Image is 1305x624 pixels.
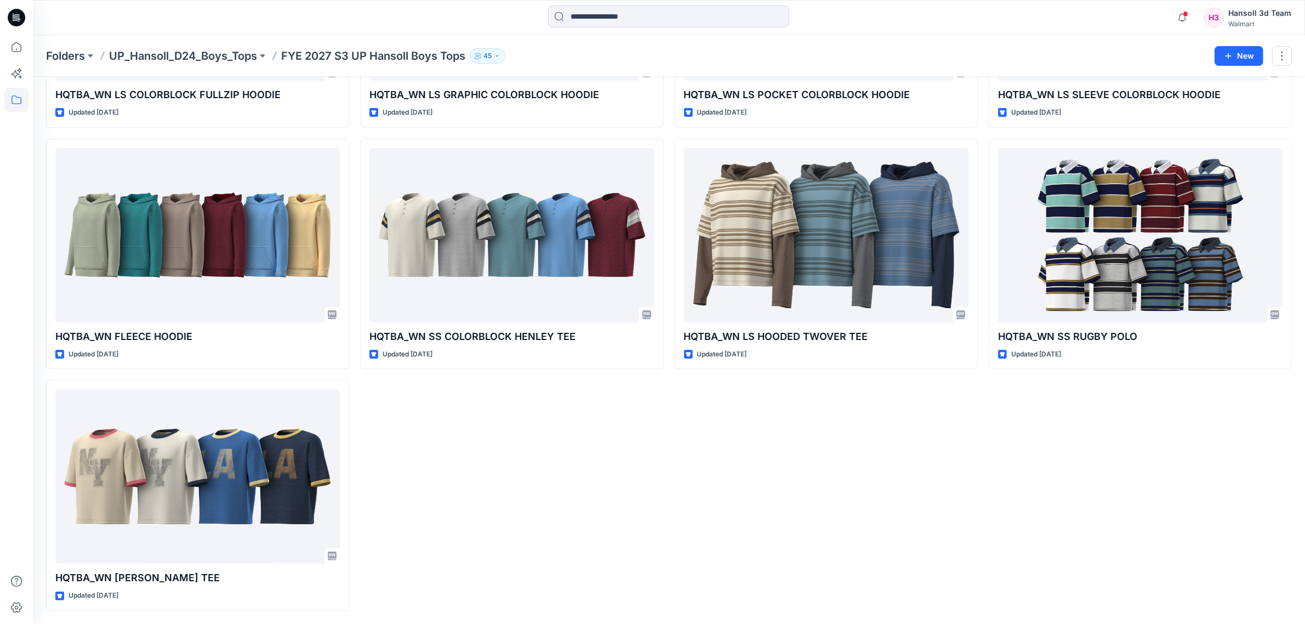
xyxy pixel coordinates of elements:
[69,107,118,118] p: Updated [DATE]
[281,48,465,64] p: FYE 2027 S3 UP Hansoll Boys Tops
[470,48,505,64] button: 45
[1204,8,1224,27] div: H3
[369,87,654,103] p: HQTBA_WN LS GRAPHIC COLORBLOCK HOODIE
[1228,7,1291,20] div: Hansoll 3d Team
[697,349,747,360] p: Updated [DATE]
[369,329,654,344] p: HQTBA_WN SS COLORBLOCK HENLEY TEE
[1228,20,1291,28] div: Walmart
[369,148,654,322] a: HQTBA_WN SS COLORBLOCK HENLEY TEE
[55,389,340,564] a: HQTBA_WN SS RINGER TEE
[383,107,432,118] p: Updated [DATE]
[1011,349,1061,360] p: Updated [DATE]
[109,48,257,64] a: UP_Hansoll_D24_Boys_Tops
[697,107,747,118] p: Updated [DATE]
[46,48,85,64] a: Folders
[684,329,968,344] p: HQTBA_WN LS HOODED TWOVER TEE
[55,148,340,322] a: HQTBA_WN FLEECE HOODIE
[998,87,1283,103] p: HQTBA_WN LS SLEEVE COLORBLOCK HOODIE
[684,87,968,103] p: HQTBA_WN LS POCKET COLORBLOCK HOODIE
[69,590,118,602] p: Updated [DATE]
[55,329,340,344] p: HQTBA_WN FLEECE HOODIE
[383,349,432,360] p: Updated [DATE]
[1011,107,1061,118] p: Updated [DATE]
[1215,46,1263,66] button: New
[998,329,1283,344] p: HQTBA_WN SS RUGBY POLO
[998,148,1283,322] a: HQTBA_WN SS RUGBY POLO
[55,570,340,586] p: HQTBA_WN [PERSON_NAME] TEE
[69,349,118,360] p: Updated [DATE]
[684,148,968,322] a: HQTBA_WN LS HOODED TWOVER TEE
[483,50,492,62] p: 45
[55,87,340,103] p: HQTBA_WN LS COLORBLOCK FULLZIP HOODIE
